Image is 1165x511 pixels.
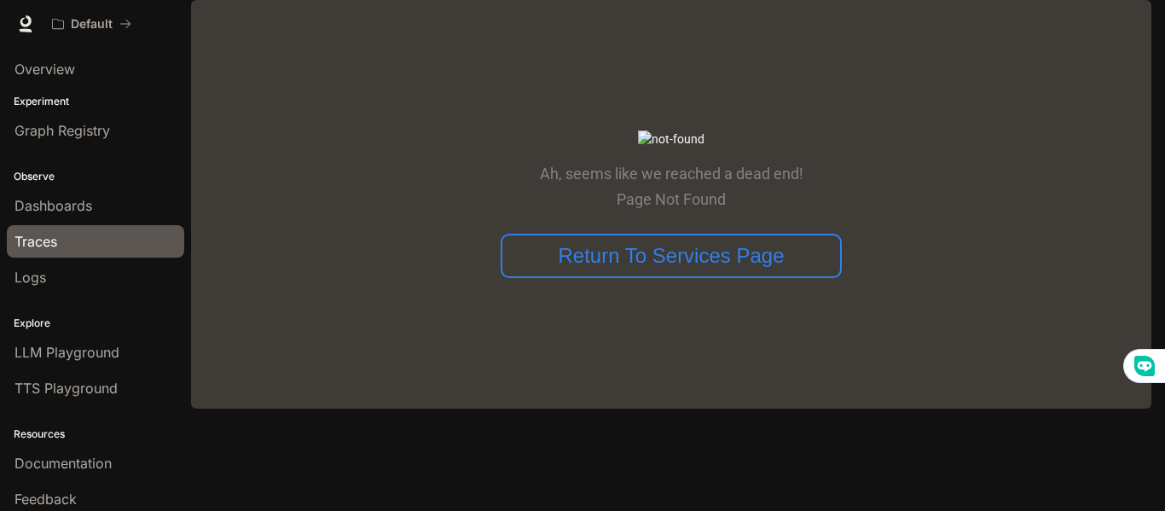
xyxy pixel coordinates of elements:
[540,191,803,208] p: Page Not Found
[501,234,842,278] button: Return To Services Page
[540,165,803,183] p: Ah, seems like we reached a dead end!
[44,7,139,41] button: All workspaces
[71,17,113,32] p: Default
[638,131,704,148] img: not-found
